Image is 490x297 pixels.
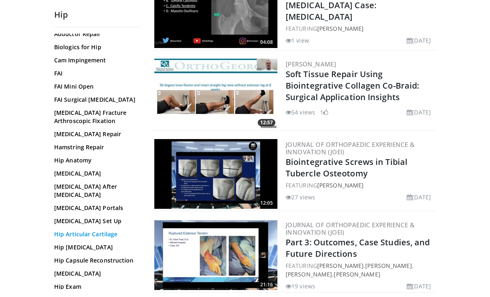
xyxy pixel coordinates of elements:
img: c28faab9-c4a6-4db2-ad81-9ac83c375198.300x170_q85_crop-smart_upscale.jpg [154,139,277,209]
a: Journal of Orthopaedic Experience & Innovation (JOEI) [286,221,414,236]
span: 12:57 [258,119,275,126]
li: [DATE] [407,193,431,201]
a: [PERSON_NAME] [334,270,380,278]
li: [DATE] [407,282,431,290]
li: 1 [320,108,328,117]
li: 27 views [286,193,315,201]
a: Hip Anatomy [54,156,136,164]
a: Part 3: Outcomes, Case Studies, and Future Directions [286,237,430,259]
a: Hip [MEDICAL_DATA] [54,243,136,251]
li: [DATE] [407,108,431,117]
li: 54 views [286,108,315,117]
a: 12:57 [154,59,277,128]
span: 12:05 [258,199,275,207]
h2: Hip [54,9,140,20]
div: FEATURING [286,24,434,33]
a: Hip Articular Cartilage [54,230,136,238]
a: Adductor Repair [54,30,136,38]
a: 21:16 [154,220,277,290]
li: [DATE] [407,36,431,45]
span: 21:16 [258,281,275,288]
a: Hip Exam [54,283,136,291]
a: FAI Mini Open [54,82,136,91]
li: 19 views [286,282,315,290]
a: 12:05 [154,139,277,209]
div: FEATURING [286,181,434,190]
a: Hip Capsule Reconstruction [54,256,136,265]
div: FEATURING , , , [286,261,434,279]
a: [PERSON_NAME] [286,270,332,278]
a: [PERSON_NAME] [286,60,336,68]
a: FAI Surgical [MEDICAL_DATA] [54,96,136,104]
a: Biologics for Hip [54,43,136,51]
span: 04:08 [258,39,275,46]
a: Cam Impingement [54,56,136,64]
a: FAI [54,69,136,78]
a: [MEDICAL_DATA] After [MEDICAL_DATA] [54,183,136,199]
li: 1 view [286,36,309,45]
a: [PERSON_NAME] [317,25,364,32]
a: [MEDICAL_DATA] Portals [54,204,136,212]
img: c389617d-ce64-47fb-901c-7653e1c65084.300x170_q85_crop-smart_upscale.jpg [154,59,277,128]
a: [MEDICAL_DATA] [54,270,136,278]
a: Journal of Orthopaedic Experience & Innovation (JOEI) [286,140,414,156]
a: [MEDICAL_DATA] Repair [54,130,136,138]
a: [PERSON_NAME] [317,181,364,189]
a: [MEDICAL_DATA] Fracture Arthroscopic Fixation [54,109,136,125]
a: Biointegrative Screws in Tibial Tubercle Osteotomy [286,156,408,179]
a: Hamstring Repair [54,143,136,151]
a: [PERSON_NAME] [317,262,364,270]
img: b35d65a9-7d45-400a-8b67-eef5d228f227.300x170_q85_crop-smart_upscale.jpg [154,220,277,290]
a: [PERSON_NAME] [365,262,412,270]
a: [MEDICAL_DATA] Set Up [54,217,136,225]
a: [MEDICAL_DATA] [54,169,136,178]
a: Soft Tissue Repair Using Biointegrative Collagen Co-Braid: Surgical Application Insights [286,69,419,103]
